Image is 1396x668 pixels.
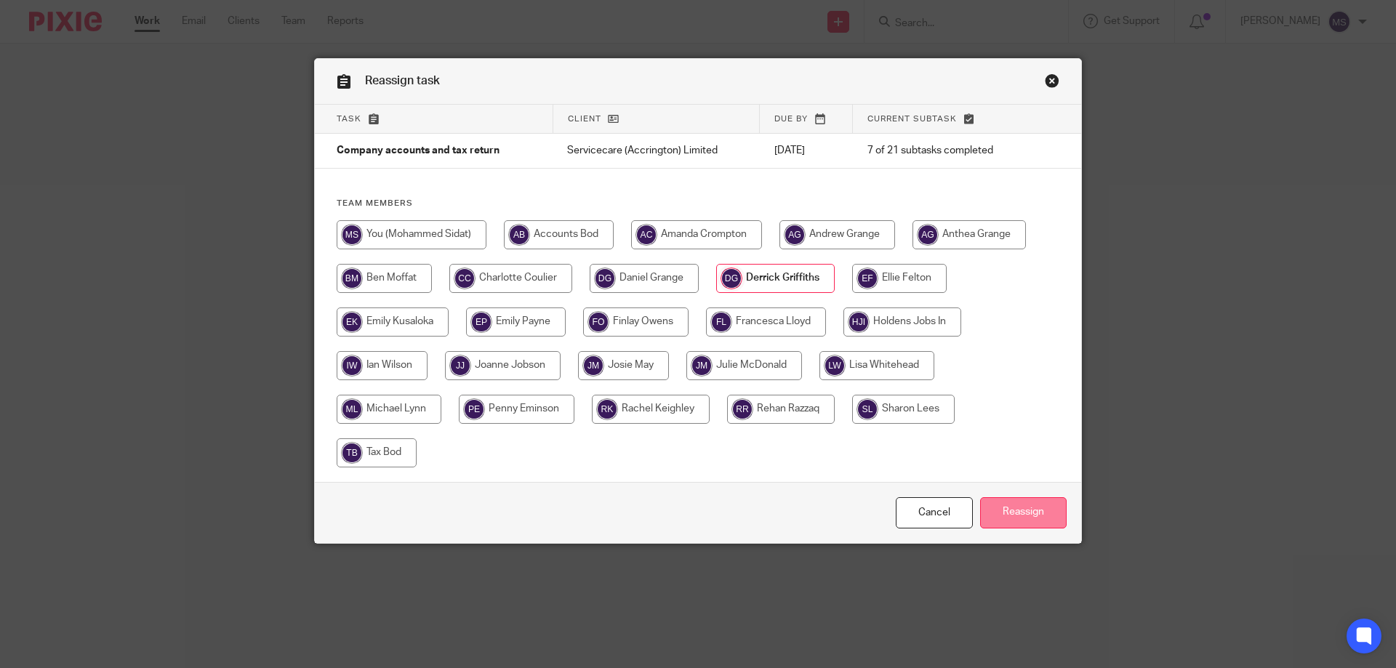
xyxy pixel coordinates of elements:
a: Close this dialog window [1045,73,1059,93]
span: Client [568,115,601,123]
input: Reassign [980,497,1067,528]
td: 7 of 21 subtasks completed [853,134,1031,169]
span: Current subtask [867,115,957,123]
p: Servicecare (Accrington) Limited [567,143,745,158]
span: Reassign task [365,75,440,86]
h4: Team members [337,198,1059,209]
span: Due by [774,115,808,123]
p: [DATE] [774,143,838,158]
a: Close this dialog window [896,497,973,528]
span: Task [337,115,361,123]
span: Company accounts and tax return [337,146,500,156]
